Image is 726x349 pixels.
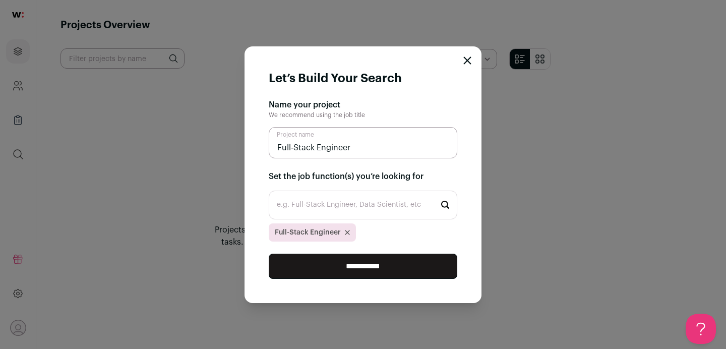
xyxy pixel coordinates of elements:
[269,127,457,158] input: Project name
[269,170,457,183] h2: Set the job function(s) you’re looking for
[463,56,471,65] button: Close modal
[275,227,341,238] span: Full-Stack Engineer
[269,99,457,111] h2: Name your project
[269,112,365,118] span: We recommend using the job title
[269,191,457,219] input: Start typing...
[686,314,716,344] iframe: Help Scout Beacon - Open
[269,71,402,87] h1: Let’s Build Your Search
